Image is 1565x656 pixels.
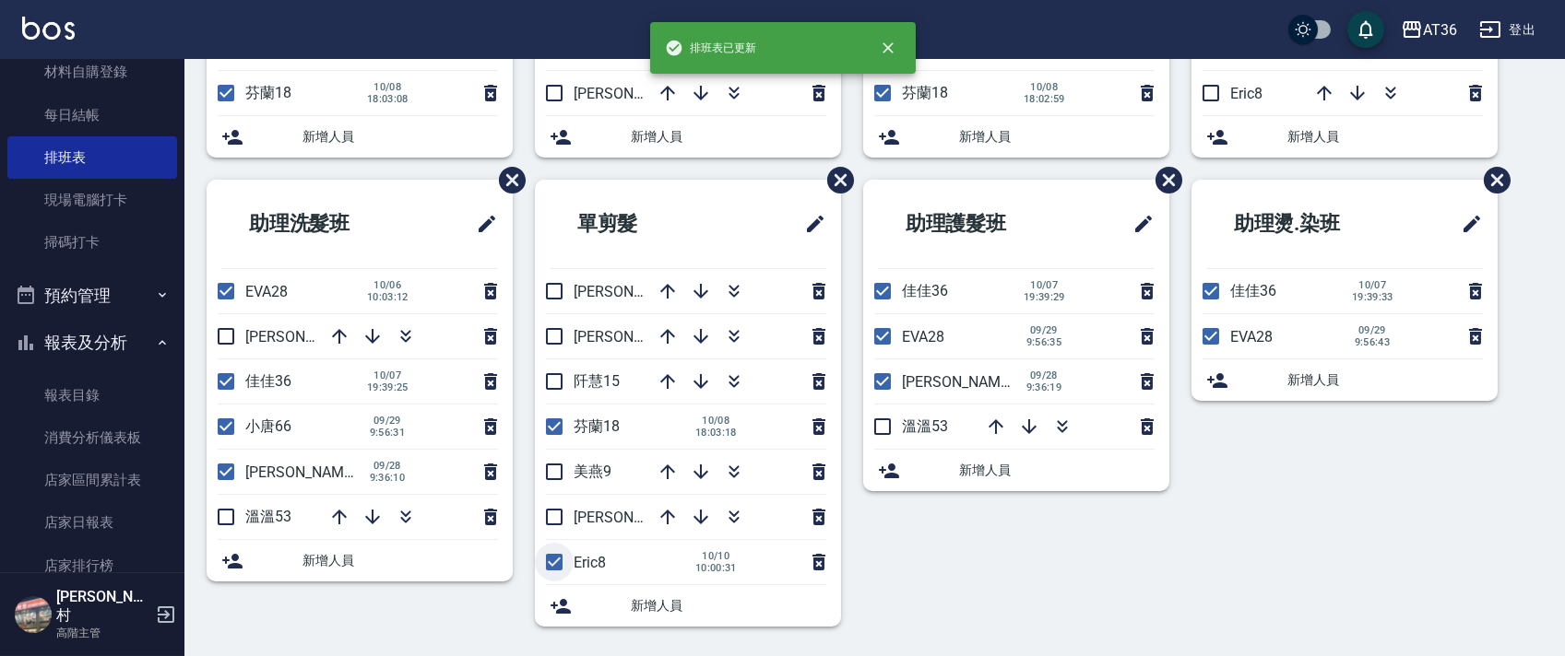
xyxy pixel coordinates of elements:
[1192,359,1498,401] div: 新增人員
[1393,11,1464,49] button: AT36
[631,596,826,615] span: 新增人員
[245,283,288,300] span: EVA28
[7,136,177,179] a: 排班表
[574,85,701,102] span: [PERSON_NAME]11
[22,17,75,40] img: Logo
[1142,153,1185,207] span: 刪除班表
[535,585,841,627] div: 新增人員
[1206,191,1408,257] h2: 助理燙.染班
[863,450,1169,491] div: 新增人員
[574,417,620,435] span: 芬蘭18
[1347,11,1384,48] button: save
[207,540,513,581] div: 新增人員
[7,221,177,264] a: 掃碼打卡
[1192,116,1498,158] div: 新增人員
[550,191,729,257] h2: 單剪髮
[207,116,513,158] div: 新增人員
[695,415,737,427] span: 10/08
[902,417,948,435] span: 溫溫53
[1230,85,1263,102] span: Eric8
[1024,324,1064,336] span: 09/29
[1024,279,1065,291] span: 10/07
[631,127,826,146] span: 新增人員
[56,625,150,641] p: 高階主管
[465,202,498,246] span: 修改班表的標題
[7,416,177,459] a: 消費分析儀表板
[367,472,408,484] span: 9:36:10
[1423,18,1457,41] div: AT36
[1024,291,1065,303] span: 19:39:29
[245,328,373,346] span: [PERSON_NAME]55
[665,39,757,57] span: 排班表已更新
[245,372,291,390] span: 佳佳36
[1352,336,1393,348] span: 9:56:43
[1450,202,1483,246] span: 修改班表的標題
[1121,202,1155,246] span: 修改班表的標題
[302,127,498,146] span: 新增人員
[793,202,826,246] span: 修改班表的標題
[902,282,948,299] span: 佳佳36
[868,28,908,68] button: close
[535,116,841,158] div: 新增人員
[367,93,409,105] span: 18:03:08
[574,509,693,526] span: [PERSON_NAME]6
[1352,324,1393,336] span: 09/29
[813,153,857,207] span: 刪除班表
[695,427,737,439] span: 18:03:18
[863,116,1169,158] div: 新增人員
[367,427,408,439] span: 9:56:31
[902,84,948,101] span: 芬蘭18
[15,596,52,633] img: Person
[574,372,620,390] span: 阡慧15
[1024,381,1064,393] span: 9:36:19
[221,191,421,257] h2: 助理洗髮班
[1352,279,1393,291] span: 10/07
[302,551,498,570] span: 新增人員
[1024,93,1065,105] span: 18:02:59
[367,291,409,303] span: 10:03:12
[7,545,177,587] a: 店家排行榜
[902,373,1029,391] span: [PERSON_NAME]58
[902,328,944,346] span: EVA28
[574,554,606,571] span: Eric8
[695,562,737,574] span: 10:00:31
[1470,153,1513,207] span: 刪除班表
[367,369,409,381] span: 10/07
[367,415,408,427] span: 09/29
[7,501,177,544] a: 店家日報表
[367,381,409,393] span: 19:39:25
[367,460,408,472] span: 09/28
[959,127,1155,146] span: 新增人員
[245,417,291,435] span: 小唐66
[959,461,1155,480] span: 新增人員
[1024,336,1064,348] span: 9:56:35
[878,191,1077,257] h2: 助理護髮班
[1287,370,1483,390] span: 新增人員
[1287,127,1483,146] span: 新增人員
[7,272,177,320] button: 預約管理
[7,374,177,416] a: 報表目錄
[56,588,150,625] h5: [PERSON_NAME]村
[7,51,177,93] a: 材料自購登錄
[1024,81,1065,93] span: 10/08
[1472,13,1543,47] button: 登出
[245,508,291,525] span: 溫溫53
[245,84,291,101] span: 芬蘭18
[1352,291,1393,303] span: 19:39:33
[695,550,737,562] span: 10/10
[7,179,177,221] a: 現場電腦打卡
[574,463,611,480] span: 美燕9
[1230,282,1276,299] span: 佳佳36
[7,94,177,136] a: 每日結帳
[1024,369,1064,381] span: 09/28
[7,319,177,367] button: 報表及分析
[367,81,409,93] span: 10/08
[245,463,373,481] span: [PERSON_NAME]58
[485,153,528,207] span: 刪除班表
[574,328,701,346] span: [PERSON_NAME]11
[574,283,701,300] span: [PERSON_NAME]16
[1230,328,1273,346] span: EVA28
[367,279,409,291] span: 10/06
[7,459,177,501] a: 店家區間累計表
